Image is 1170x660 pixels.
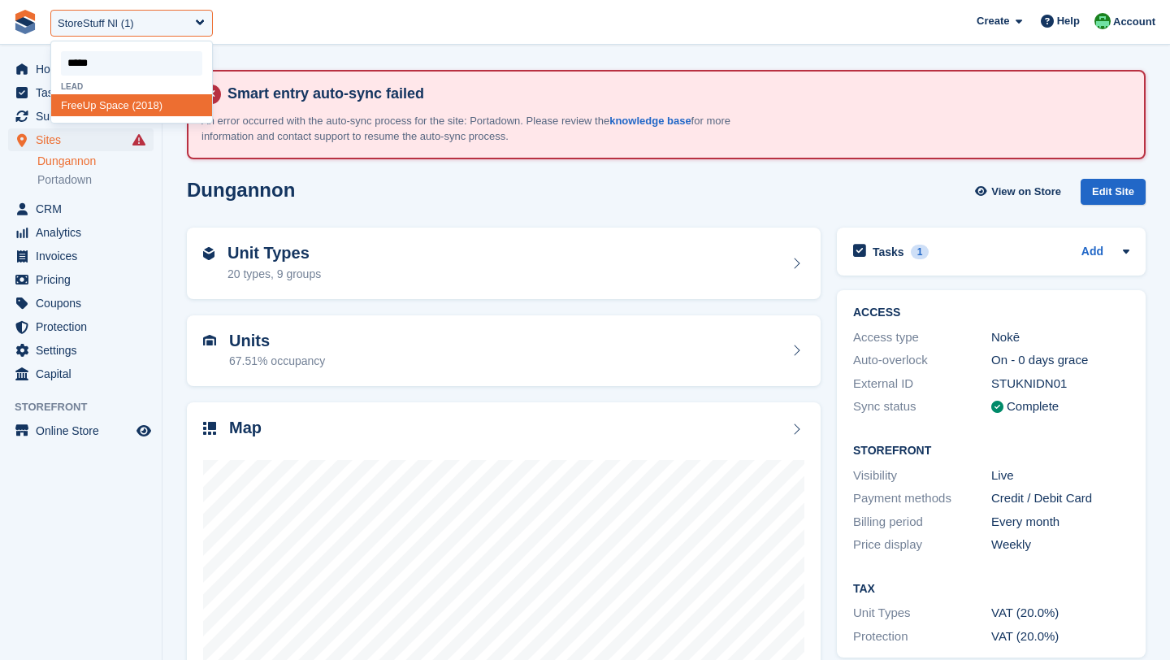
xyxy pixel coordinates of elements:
a: menu [8,221,154,244]
a: Dungannon [37,154,154,169]
div: Auto-overlock [853,351,991,370]
a: View on Store [973,179,1068,206]
span: Pricing [36,268,133,291]
span: Help [1057,13,1080,29]
h2: Map [229,419,262,437]
span: Analytics [36,221,133,244]
span: Online Store [36,419,133,442]
div: 1 [911,245,929,259]
a: menu [8,268,154,291]
span: CRM [36,198,133,220]
span: Capital [36,363,133,385]
img: map-icn-33ee37083ee616e46c38cad1a60f524a97daa1e2b2c8c0bc3eb3415660979fc1.svg [203,422,216,435]
div: Sync status [853,397,991,416]
a: menu [8,58,154,80]
span: Sites [36,128,133,151]
div: Protection [853,627,991,646]
a: menu [8,363,154,385]
span: Coupons [36,292,133,315]
div: Nokē [991,328,1129,347]
div: 67.51% occupancy [229,353,325,370]
a: Portadown [37,172,154,188]
div: Every month [991,513,1129,532]
span: Home [36,58,133,80]
div: 20 types, 9 groups [227,266,321,283]
span: Tasks [36,81,133,104]
div: Billing period [853,513,991,532]
i: Smart entry sync failures have occurred [132,133,145,146]
div: Payment methods [853,489,991,508]
h2: ACCESS [853,306,1129,319]
a: menu [8,339,154,362]
a: Preview store [134,421,154,441]
h2: Tasks [873,245,904,259]
a: knowledge base [609,115,691,127]
a: menu [8,198,154,220]
h2: Unit Types [227,244,321,263]
div: Weekly [991,536,1129,554]
a: menu [8,128,154,151]
div: Complete [1007,397,1059,416]
img: stora-icon-8386f47178a22dfd0bd8f6a31ec36ba5ce8667c1dd55bd0f319d3a0aa187defe.svg [13,10,37,34]
img: Laura Carlisle [1094,13,1111,29]
div: STUKNIDN01 [991,375,1129,393]
div: Credit / Debit Card [991,489,1129,508]
a: menu [8,245,154,267]
img: unit-icn-7be61d7bf1b0ce9d3e12c5938cc71ed9869f7b940bace4675aadf7bd6d80202e.svg [203,335,216,346]
span: Storefront [15,399,162,415]
a: menu [8,315,154,338]
img: unit-type-icn-2b2737a686de81e16bb02015468b77c625bbabd49415b5ef34ead5e3b44a266d.svg [203,247,214,260]
span: Account [1113,14,1155,30]
a: menu [8,292,154,315]
div: Lead [51,82,212,91]
p: An error occurred with the auto-sync process for the site: Portadown. Please review the for more ... [201,113,770,145]
span: Invoices [36,245,133,267]
div: Access type [853,328,991,347]
div: VAT (20.0%) [991,604,1129,623]
h2: Tax [853,583,1129,596]
div: Visibility [853,467,991,485]
h2: Units [229,332,325,350]
div: Live [991,467,1129,485]
div: Unit Types [853,604,991,623]
div: Edit Site [1081,179,1146,206]
span: Subscriptions [36,105,133,128]
span: FreeU [61,99,90,111]
span: Settings [36,339,133,362]
div: External ID [853,375,991,393]
span: View on Store [991,184,1061,200]
a: Add [1081,243,1103,262]
span: Protection [36,315,133,338]
h4: Smart entry auto-sync failed [221,85,1131,103]
a: Edit Site [1081,179,1146,212]
span: Create [977,13,1009,29]
div: On - 0 days grace [991,351,1129,370]
div: StoreStuff NI (1) [58,15,134,32]
a: Units 67.51% occupancy [187,315,821,387]
h2: Dungannon [187,179,295,201]
div: VAT (20.0%) [991,627,1129,646]
div: Price display [853,536,991,554]
a: menu [8,81,154,104]
div: p Space (2018) [51,94,212,116]
h2: Storefront [853,445,1129,458]
a: menu [8,105,154,128]
a: Unit Types 20 types, 9 groups [187,228,821,299]
a: menu [8,419,154,442]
